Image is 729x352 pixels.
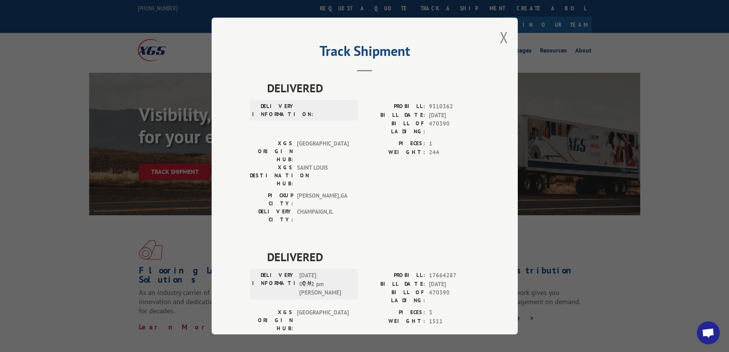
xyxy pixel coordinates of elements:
span: 470390 [429,288,479,305]
span: CHAMPAIGN , IL [297,208,349,224]
span: [GEOGRAPHIC_DATA] [297,308,349,332]
label: DELIVERY INFORMATION: [252,102,295,118]
span: SAINT LOUIS [297,164,349,188]
span: DELIVERED [267,79,479,97]
span: 1 [429,139,479,148]
label: BILL DATE: [365,280,425,289]
span: 470390 [429,120,479,136]
span: 244 [429,148,479,157]
h2: Track Shipment [250,46,479,60]
label: PIECES: [365,308,425,317]
span: [DATE] [429,111,479,120]
label: BILL DATE: [365,111,425,120]
label: DELIVERY CITY: [250,208,293,224]
span: 9310362 [429,102,479,111]
label: WEIGHT: [365,317,425,326]
span: 1511 [429,317,479,326]
label: XGS ORIGIN HUB: [250,139,293,164]
label: WEIGHT: [365,148,425,157]
label: DELIVERY INFORMATION: [252,271,295,297]
div: Open chat [697,321,720,344]
span: [DATE] 02:42 pm [PERSON_NAME] [299,271,351,297]
label: PROBILL: [365,102,425,111]
span: [DATE] [429,280,479,289]
label: XGS DESTINATION HUB: [250,164,293,188]
label: BILL OF LADING: [365,288,425,305]
span: DELIVERED [267,248,479,265]
label: PIECES: [365,139,425,148]
label: PROBILL: [365,271,425,280]
button: Close modal [500,27,508,47]
span: [PERSON_NAME] , GA [297,192,349,208]
span: [GEOGRAPHIC_DATA] [297,139,349,164]
span: 3 [429,308,479,317]
span: 17664287 [429,271,479,280]
label: PICKUP CITY: [250,192,293,208]
label: XGS ORIGIN HUB: [250,308,293,332]
label: BILL OF LADING: [365,120,425,136]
